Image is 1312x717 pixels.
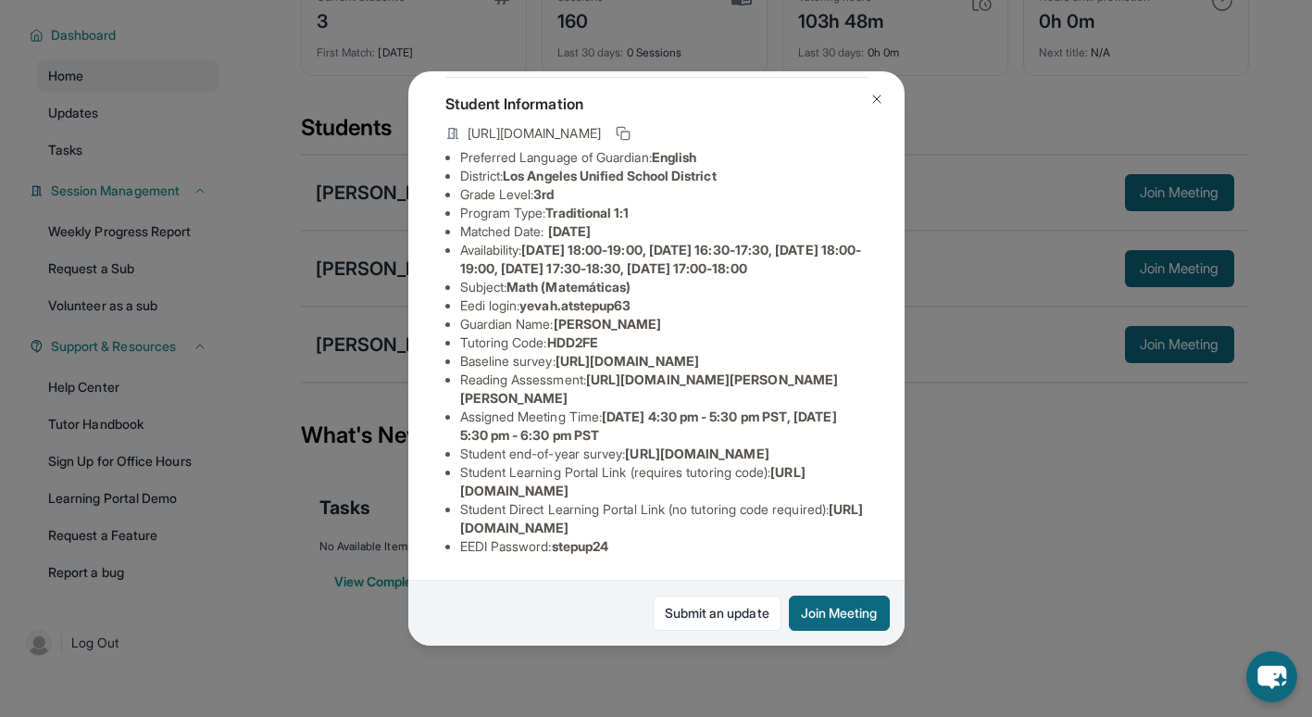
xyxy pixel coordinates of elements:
span: English [652,149,697,165]
span: [DATE] 4:30 pm - 5:30 pm PST, [DATE] 5:30 pm - 6:30 pm PST [460,409,837,443]
li: Preferred Language of Guardian: [460,148,868,167]
li: Grade Level: [460,185,868,204]
span: [URL][DOMAIN_NAME][PERSON_NAME][PERSON_NAME] [460,371,839,406]
span: 3rd [533,186,554,202]
li: Student end-of-year survey : [460,445,868,463]
span: stepup24 [552,538,609,554]
span: [PERSON_NAME] [554,316,662,332]
span: [URL][DOMAIN_NAME] [625,446,768,461]
li: Guardian Name : [460,315,868,333]
li: EEDI Password : [460,537,868,556]
li: Student Learning Portal Link (requires tutoring code) : [460,463,868,500]
h4: Student Information [445,93,868,115]
span: HDD2FE [547,334,598,350]
li: Baseline survey : [460,352,868,371]
span: [URL][DOMAIN_NAME] [556,353,699,369]
li: District: [460,167,868,185]
li: Program Type: [460,204,868,222]
a: Submit an update [653,596,781,631]
span: [URL][DOMAIN_NAME] [468,124,601,143]
li: Matched Date: [460,222,868,241]
li: Student Direct Learning Portal Link (no tutoring code required) : [460,500,868,537]
span: Traditional 1:1 [545,205,629,220]
span: Los Angeles Unified School District [503,168,716,183]
li: Assigned Meeting Time : [460,408,868,445]
span: [DATE] [548,223,591,239]
button: Join Meeting [789,596,890,631]
li: Subject : [460,278,868,296]
li: Reading Assessment : [460,371,868,408]
li: Eedi login : [460,296,868,315]
li: Tutoring Code : [460,333,868,352]
li: Availability: [460,241,868,278]
span: Math (Matemáticas) [506,279,631,295]
span: [DATE] 18:00-19:00, [DATE] 16:30-17:30, [DATE] 18:00-19:00, [DATE] 17:30-18:30, [DATE] 17:00-18:00 [460,242,862,276]
button: Copy link [612,122,634,145]
button: chat-button [1246,651,1297,702]
span: yevah.atstepup63 [519,297,631,313]
img: Close Icon [869,92,884,107]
